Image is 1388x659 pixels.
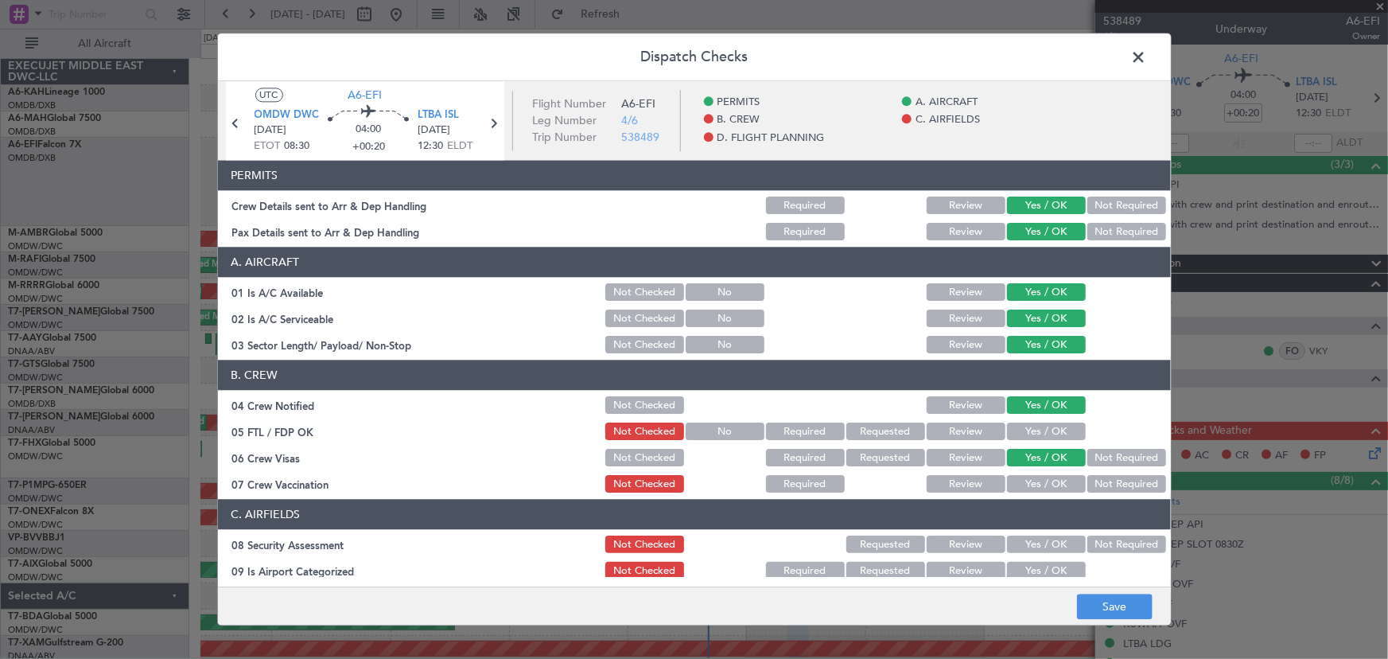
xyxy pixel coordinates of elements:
button: Not Required [1087,450,1166,467]
button: Not Required [1087,197,1166,215]
button: Not Required [1087,476,1166,493]
button: Not Required [1087,536,1166,554]
button: Save [1077,595,1153,620]
button: Not Required [1087,224,1166,241]
header: Dispatch Checks [218,33,1171,81]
